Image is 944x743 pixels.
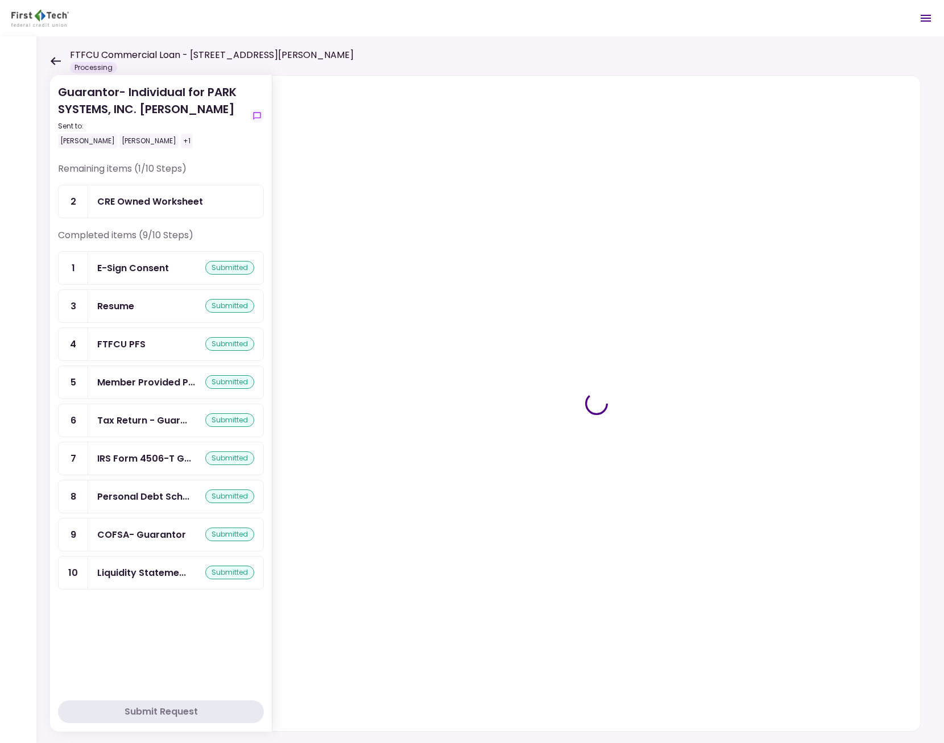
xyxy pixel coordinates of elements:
[97,337,146,351] div: FTFCU PFS
[59,290,88,322] div: 3
[205,566,254,579] div: submitted
[97,566,186,580] div: Liquidity Statements - Guarantor
[205,413,254,427] div: submitted
[205,528,254,541] div: submitted
[58,366,264,399] a: 5Member Provided PFSsubmitted
[119,134,179,148] div: [PERSON_NAME]
[59,557,88,589] div: 10
[59,442,88,475] div: 7
[58,480,264,513] a: 8Personal Debt Schedulesubmitted
[59,252,88,284] div: 1
[181,134,193,148] div: +1
[97,451,191,466] div: IRS Form 4506-T Guarantor
[97,299,134,313] div: Resume
[59,404,88,437] div: 6
[58,518,264,551] a: 9COFSA- Guarantorsubmitted
[70,48,354,62] h1: FTFCU Commercial Loan - [STREET_ADDRESS][PERSON_NAME]
[205,261,254,275] div: submitted
[58,84,246,148] div: Guarantor- Individual for PARK SYSTEMS, INC. [PERSON_NAME]
[58,327,264,361] a: 4FTFCU PFSsubmitted
[205,299,254,313] div: submitted
[58,121,246,131] div: Sent to:
[97,413,187,427] div: Tax Return - Guarantor
[97,375,195,389] div: Member Provided PFS
[59,185,88,218] div: 2
[125,705,198,719] div: Submit Request
[205,489,254,503] div: submitted
[58,162,264,185] div: Remaining items (1/10 Steps)
[912,5,939,32] button: Open menu
[59,480,88,513] div: 8
[58,556,264,590] a: 10Liquidity Statements - Guarantorsubmitted
[97,528,186,542] div: COFSA- Guarantor
[205,375,254,389] div: submitted
[205,337,254,351] div: submitted
[58,404,264,437] a: 6Tax Return - Guarantorsubmitted
[58,134,117,148] div: [PERSON_NAME]
[205,451,254,465] div: submitted
[59,366,88,399] div: 5
[58,442,264,475] a: 7IRS Form 4506-T Guarantorsubmitted
[250,109,264,123] button: show-messages
[58,700,264,723] button: Submit Request
[58,251,264,285] a: 1E-Sign Consentsubmitted
[59,518,88,551] div: 9
[11,10,69,27] img: Partner icon
[70,62,117,73] div: Processing
[97,489,189,504] div: Personal Debt Schedule
[58,229,264,251] div: Completed items (9/10 Steps)
[58,289,264,323] a: 3Resumesubmitted
[59,328,88,360] div: 4
[97,194,203,209] div: CRE Owned Worksheet
[97,261,169,275] div: E-Sign Consent
[58,185,264,218] a: 2CRE Owned Worksheet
